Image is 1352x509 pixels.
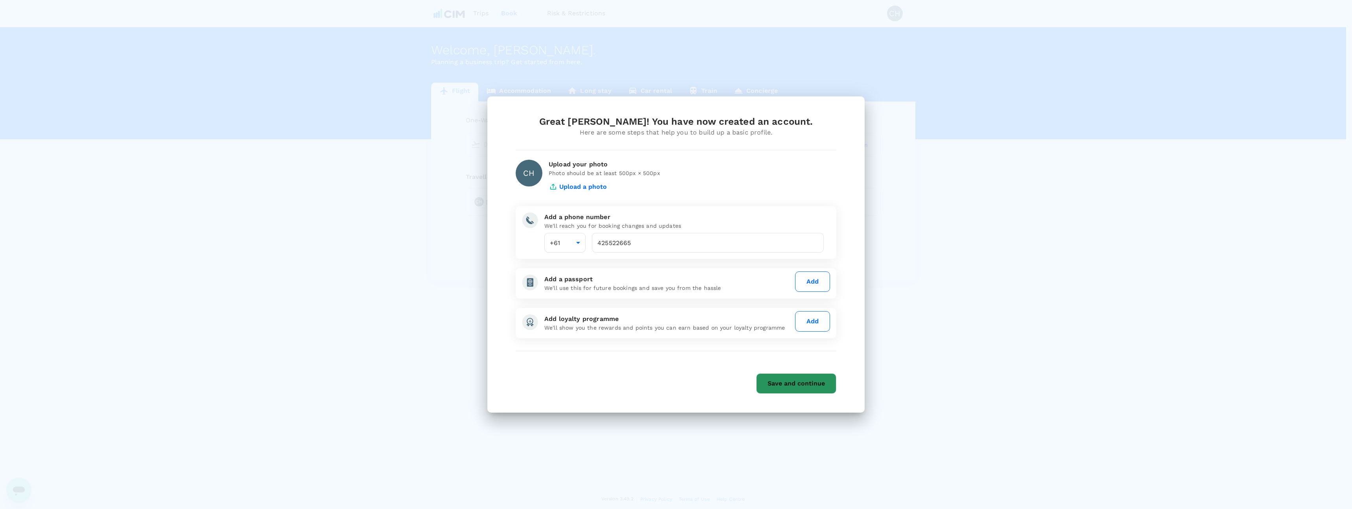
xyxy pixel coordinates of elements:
div: Upload your photo [549,160,836,169]
button: Upload a photo [549,177,607,197]
div: Great [PERSON_NAME]! You have now created an account. [516,115,836,128]
p: We'll use this for future bookings and save you from the hassle [544,284,792,292]
p: We'll show you the rewards and points you can earn based on your loyalty programme [544,324,792,332]
img: add-phone-number [522,212,538,228]
input: Your phone number [592,233,824,253]
div: CH [516,160,542,186]
img: add-passport [522,275,538,290]
div: +61 [544,233,586,253]
div: Add loyalty programme [544,314,792,324]
div: Add a phone number [544,212,824,222]
button: Save and continue [756,373,836,394]
button: Add [795,311,830,332]
button: Add [795,271,830,292]
div: Here are some steps that help you to build up a basic profile. [516,128,836,137]
div: Add a passport [544,275,792,284]
p: Photo should be at least 500px × 500px [549,169,836,177]
img: add-loyalty [522,314,538,330]
p: We'll reach you for booking changes and updates [544,222,824,230]
span: +61 [550,239,560,247]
